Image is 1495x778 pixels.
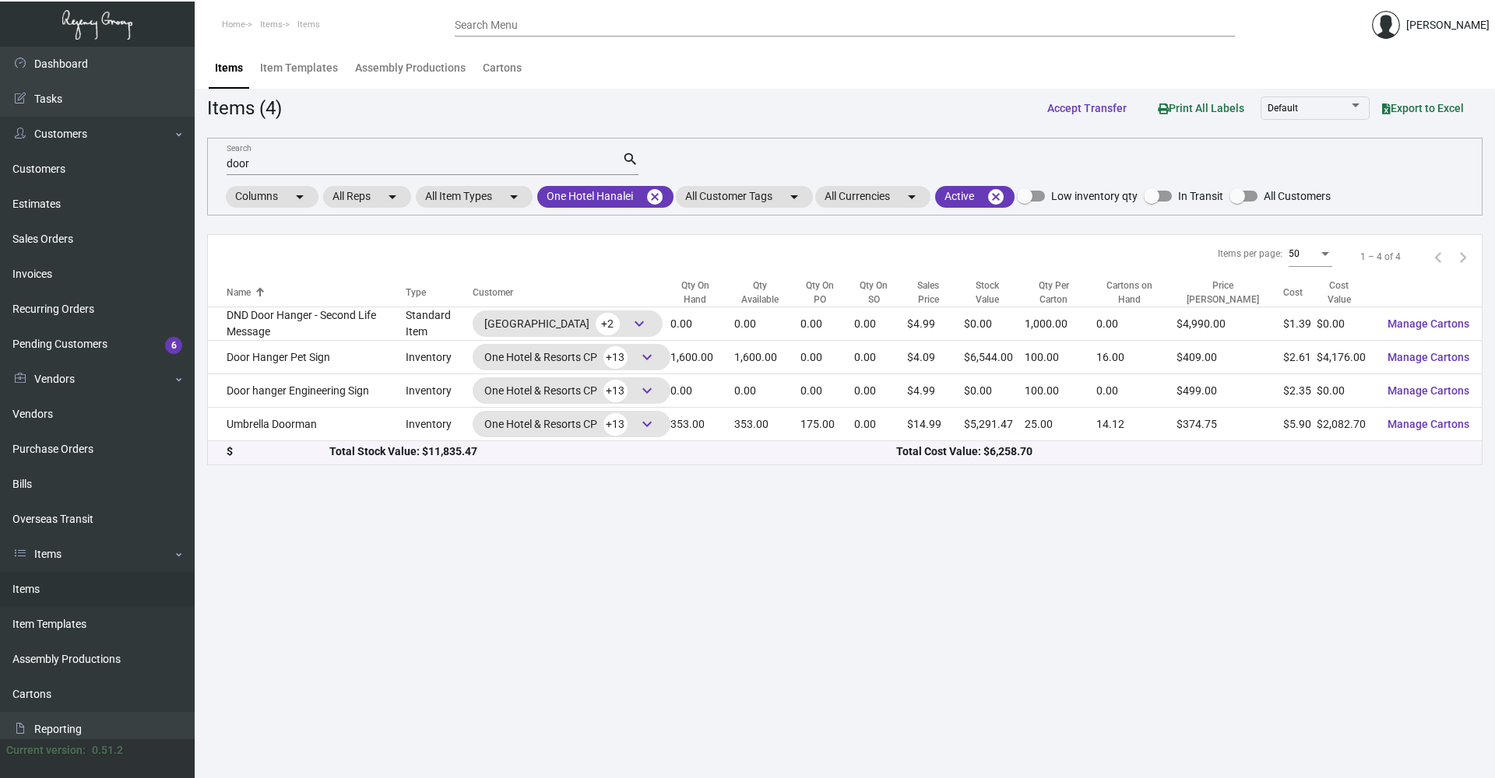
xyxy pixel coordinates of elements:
[329,443,896,460] div: Total Stock Value: $11,835.47
[854,341,907,374] td: 0.00
[907,307,964,341] td: $4.99
[1025,408,1096,441] td: 25.00
[355,60,466,76] div: Assembly Productions
[622,150,638,169] mat-icon: search
[323,186,411,208] mat-chip: All Reps
[670,279,720,307] div: Qty On Hand
[215,60,243,76] div: Items
[1051,187,1138,205] span: Low inventory qty
[1451,244,1476,269] button: Next page
[603,413,628,436] span: +13
[815,186,930,208] mat-chip: All Currencies
[630,314,649,333] span: keyboard_arrow_down
[800,341,855,374] td: 0.00
[734,408,800,441] td: 353.00
[1289,249,1332,260] mat-select: Items per page:
[1382,102,1464,114] span: Export to Excel
[800,408,855,441] td: 175.00
[227,286,251,300] div: Name
[603,380,628,402] span: +13
[734,279,786,307] div: Qty Available
[734,307,800,341] td: 0.00
[800,307,855,341] td: 0.00
[1375,410,1482,438] button: Manage Cartons
[1096,341,1177,374] td: 16.00
[896,443,1463,460] div: Total Cost Value: $6,258.70
[987,187,1005,206] mat-icon: cancel
[676,186,813,208] mat-chip: All Customer Tags
[1218,247,1282,261] div: Items per page:
[1047,102,1127,114] span: Accept Transfer
[208,374,406,408] td: Door hanger Engineering Sign
[1283,374,1317,408] td: $2.35
[1372,11,1400,39] img: admin@bootstrapmaster.com
[226,186,318,208] mat-chip: Columns
[1283,408,1317,441] td: $5.90
[1096,279,1177,307] div: Cartons on Hand
[854,279,893,307] div: Qty On SO
[208,307,406,341] td: DND Door Hanger - Second Life Message
[260,60,338,76] div: Item Templates
[1025,279,1096,307] div: Qty Per Carton
[1375,310,1482,338] button: Manage Cartons
[603,346,628,369] span: +13
[854,307,907,341] td: 0.00
[1375,343,1482,371] button: Manage Cartons
[473,279,670,307] th: Customer
[6,742,86,759] div: Current version:
[208,408,406,441] td: Umbrella Doorman
[645,187,664,206] mat-icon: cancel
[484,312,651,335] div: [GEOGRAPHIC_DATA]
[484,412,659,436] div: One Hotel & Resorts CP
[1317,408,1374,441] td: $2,082.70
[964,374,1025,408] td: $0.00
[785,187,804,206] mat-icon: arrow_drop_down
[734,341,800,374] td: 1,600.00
[907,341,964,374] td: $4.09
[638,348,656,366] span: keyboard_arrow_down
[964,307,1025,341] td: $0.00
[854,408,907,441] td: 0.00
[638,415,656,433] span: keyboard_arrow_down
[734,374,800,408] td: 0.00
[1370,94,1476,122] button: Export to Excel
[1388,418,1469,430] span: Manage Cartons
[935,186,1015,208] mat-chip: Active
[260,19,283,30] span: Items
[1406,17,1490,33] div: [PERSON_NAME]
[208,341,406,374] td: Door Hanger Pet Sign
[290,187,309,206] mat-icon: arrow_drop_down
[1177,408,1284,441] td: $374.75
[1317,307,1374,341] td: $0.00
[1283,286,1317,300] div: Cost
[207,94,282,122] div: Items (4)
[1096,307,1177,341] td: 0.00
[505,187,523,206] mat-icon: arrow_drop_down
[1096,408,1177,441] td: 14.12
[1025,307,1096,341] td: 1,000.00
[734,279,800,307] div: Qty Available
[964,279,1011,307] div: Stock Value
[537,186,674,208] mat-chip: One Hotel Hanalei
[406,341,473,374] td: Inventory
[483,60,522,76] div: Cartons
[800,279,841,307] div: Qty On PO
[1388,384,1469,397] span: Manage Cartons
[1025,279,1082,307] div: Qty Per Carton
[1283,307,1317,341] td: $1.39
[1375,377,1482,405] button: Manage Cartons
[964,408,1025,441] td: $5,291.47
[92,742,123,759] div: 0.51.2
[1177,307,1284,341] td: $4,990.00
[907,374,964,408] td: $4.99
[800,279,855,307] div: Qty On PO
[1145,93,1257,122] button: Print All Labels
[1025,374,1096,408] td: 100.00
[964,279,1025,307] div: Stock Value
[800,374,855,408] td: 0.00
[1360,250,1401,264] div: 1 – 4 of 4
[1283,341,1317,374] td: $2.61
[670,408,734,441] td: 353.00
[638,381,656,400] span: keyboard_arrow_down
[1096,279,1163,307] div: Cartons on Hand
